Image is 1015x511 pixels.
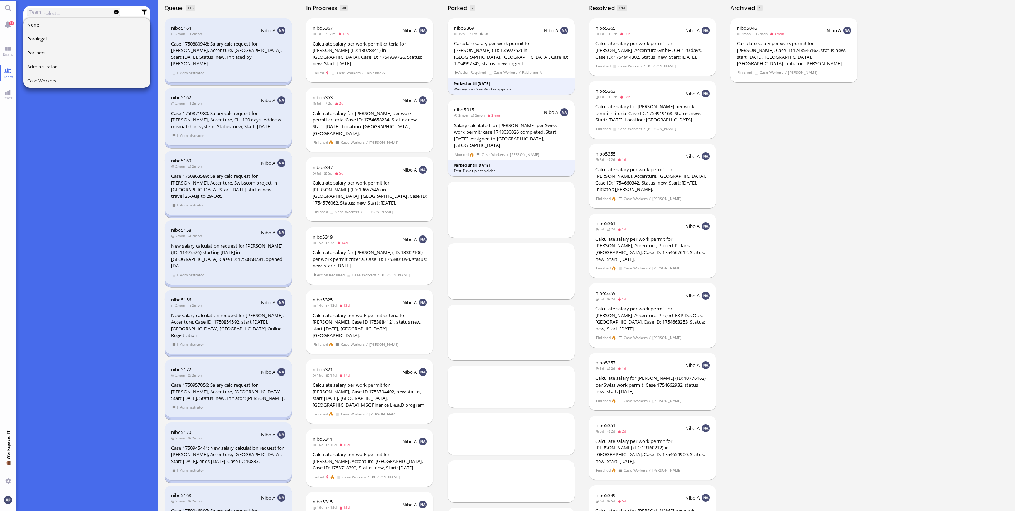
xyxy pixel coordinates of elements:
[737,25,757,31] span: nibo5046
[595,366,606,371] span: 5d
[337,70,361,76] span: Case Workers
[339,442,352,447] span: 15d
[171,492,191,498] span: nibo5168
[313,171,324,176] span: 6d
[180,467,204,473] span: Administrator
[596,398,611,404] span: Finished
[171,445,285,465] div: Case 1750945441: New salary calculation request for [PERSON_NAME], Accenture, [GEOGRAPHIC_DATA]. ...
[188,164,204,169] span: 2mon
[180,272,204,278] span: Administrator
[595,296,606,301] span: 5d
[277,494,285,502] img: NA
[560,108,568,116] img: NA
[595,492,615,498] a: nibo5349
[180,70,204,76] span: Administrator
[595,88,615,94] a: nibo5363
[595,438,710,464] div: Calculate salary per work permit for [PERSON_NAME] (ID: 13160212) in [GEOGRAPHIC_DATA]. Case ID: ...
[171,133,179,139] span: view 1 items
[261,299,276,306] span: Nibo A
[454,31,467,36] span: 19h
[479,31,490,36] span: 5h
[313,342,328,348] span: Finished
[623,335,648,341] span: Case Workers
[313,94,333,101] a: nibo5353
[364,209,393,215] span: [PERSON_NAME]
[324,171,335,176] span: 5d
[618,366,629,371] span: 1d
[652,196,682,202] span: [PERSON_NAME]
[595,151,615,157] a: nibo5355
[470,113,487,118] span: 2mon
[377,272,380,278] span: /
[313,234,333,240] a: nibo5319
[313,209,328,215] span: Finished
[702,292,710,300] img: NA
[595,422,615,429] a: nibo5351
[313,40,427,67] div: Calculate salary per work permit criteria for [PERSON_NAME] (ID: 13078841) in [GEOGRAPHIC_DATA]. ...
[402,167,417,173] span: Nibo A
[171,94,191,101] span: nibo5162
[481,152,506,158] span: Case Workers
[171,157,191,164] span: nibo5160
[419,501,427,508] img: NA
[27,35,47,42] span: Paralegal
[171,373,188,378] span: 2mon
[519,70,521,76] span: /
[277,96,285,104] img: NA
[188,373,204,378] span: 2mon
[313,164,333,171] span: nibo5347
[596,196,611,202] span: Finished
[277,368,285,376] img: NA
[171,110,285,130] div: Case 1750871980: Salary calc request for [PERSON_NAME], Accenture, CH-120 days. Address mismatch ...
[352,272,376,278] span: Case Workers
[595,166,710,193] div: Calculate salary per work permit for [PERSON_NAME], Accenture, [GEOGRAPHIC_DATA]. Case ID: 175466...
[362,70,364,76] span: /
[454,25,474,31] a: nibo5369
[595,359,615,366] span: nibo5357
[313,101,324,106] span: 5d
[419,368,427,376] img: NA
[685,223,700,229] span: Nibo A
[29,8,42,16] label: Team:
[188,233,204,238] span: 2mon
[188,303,204,308] span: 2mon
[702,152,710,160] img: NA
[313,25,333,31] a: nibo5367
[652,265,682,271] span: [PERSON_NAME]
[618,296,629,301] span: 1d
[595,226,606,231] span: 5d
[188,435,204,440] span: 2mon
[326,240,337,245] span: 7d
[171,173,285,199] div: Case 1750863589: Salary calc request for [PERSON_NAME], Accenture, Swisscom project in [GEOGRAPHI...
[171,404,179,410] span: view 1 items
[5,459,11,476] span: 💼 Workspace: IT
[618,63,642,69] span: Case Workers
[313,272,345,278] span: Action Required
[44,9,107,17] input: select...
[277,27,285,34] img: NA
[324,101,335,106] span: 2d
[171,429,191,435] a: nibo5170
[171,366,191,373] span: nibo5172
[522,70,542,76] span: Fabienne A
[171,70,179,76] span: view 1 items
[843,27,851,34] img: NA
[618,126,642,132] span: Case Workers
[261,369,276,375] span: Nibo A
[171,296,191,303] a: nibo5156
[595,305,710,332] div: Calculate salary per work permit for [PERSON_NAME], Accenture, Project EXP DevOps, [GEOGRAPHIC_DA...
[171,435,188,440] span: 2mon
[27,49,45,56] span: Partners
[313,312,427,339] div: Calculate salary per work permit criteria for [PERSON_NAME], Case ID 1753884121, status new, star...
[261,431,276,438] span: Nibo A
[595,103,710,123] div: Calculate salary for [PERSON_NAME] per work permit criteria. Case ID: 1754919168, Status: new, St...
[313,498,333,505] span: nibo5315
[340,411,365,417] span: Case Workers
[685,425,700,431] span: Nibo A
[402,27,417,34] span: Nibo A
[606,366,618,371] span: 2d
